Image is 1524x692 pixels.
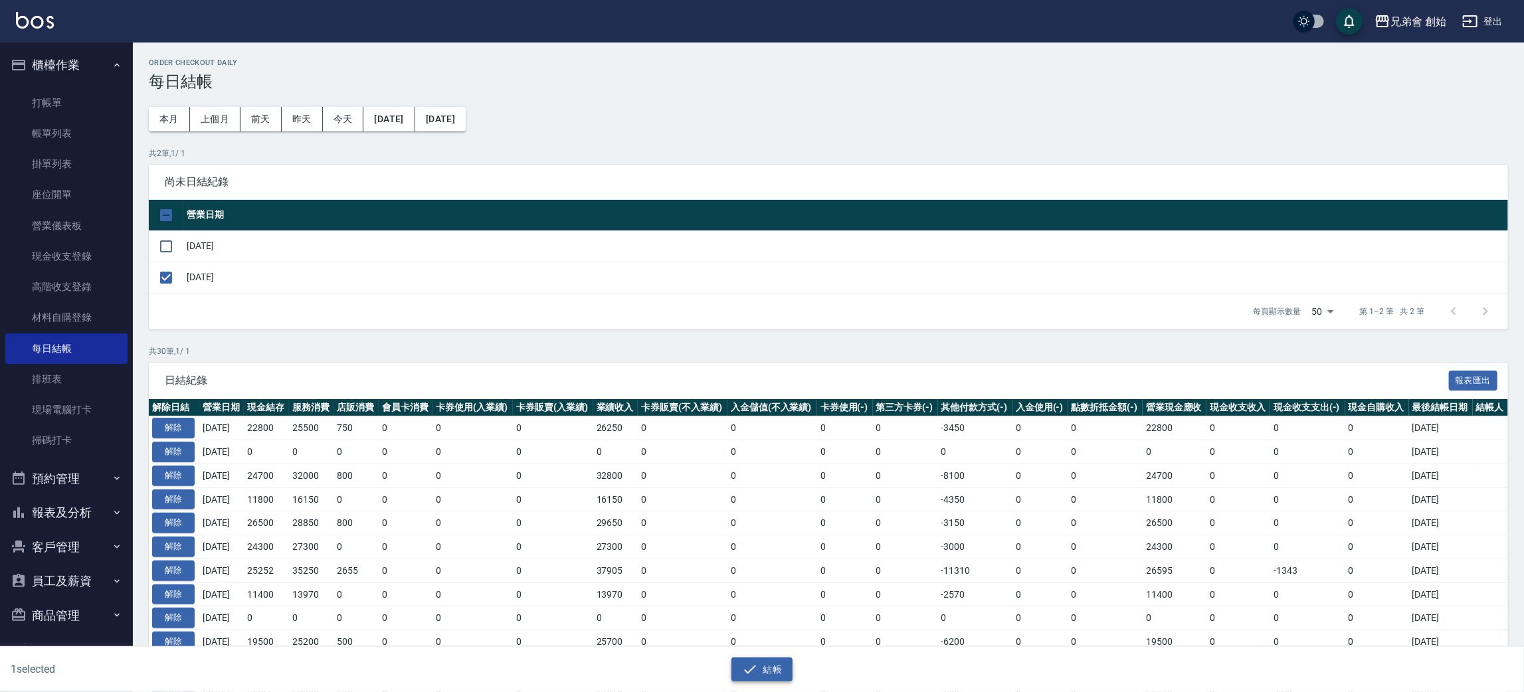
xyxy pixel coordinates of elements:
td: 0 [433,416,514,440]
td: 0 [817,440,873,464]
td: 32000 [289,464,333,487]
td: 0 [1345,416,1409,440]
h6: 1 selected [11,661,379,677]
th: 卡券使用(-) [817,399,873,416]
td: 0 [1345,440,1409,464]
td: 19500 [244,630,288,654]
a: 排班表 [5,364,128,394]
td: 0 [638,630,727,654]
button: 報表匯出 [1449,371,1498,391]
td: [DATE] [1409,464,1473,487]
td: 0 [938,606,1012,630]
th: 店販消費 [333,399,378,416]
td: 0 [1068,559,1143,582]
td: 800 [333,511,378,535]
td: 16150 [289,487,333,511]
td: 0 [1206,440,1270,464]
td: 29650 [593,511,638,535]
td: 0 [638,606,727,630]
td: 24300 [244,535,288,559]
td: 0 [379,535,433,559]
td: 0 [244,606,288,630]
td: 0 [433,535,514,559]
td: 0 [1068,511,1143,535]
td: 0 [1206,606,1270,630]
a: 掃碼打卡 [5,425,128,456]
td: 0 [1012,559,1068,582]
td: 0 [289,606,333,630]
td: 28850 [289,511,333,535]
td: 35250 [289,559,333,582]
td: [DATE] [1409,416,1473,440]
td: [DATE] [1409,606,1473,630]
td: [DATE] [199,440,244,464]
td: 0 [379,416,433,440]
td: 0 [513,630,593,654]
td: 0 [638,511,727,535]
td: 0 [379,606,433,630]
td: 0 [593,606,638,630]
td: [DATE] [199,464,244,487]
button: 前天 [240,107,282,131]
th: 點數折抵金額(-) [1068,399,1143,416]
td: -3450 [938,416,1012,440]
td: [DATE] [199,582,244,606]
button: 解除 [152,584,195,605]
td: 0 [727,606,817,630]
td: 0 [873,559,938,582]
th: 卡券使用(入業績) [433,399,514,416]
td: 0 [513,416,593,440]
td: 0 [244,440,288,464]
button: 櫃檯作業 [5,48,128,82]
td: 0 [1143,606,1206,630]
td: 0 [379,582,433,606]
td: 0 [727,559,817,582]
td: 0 [1345,535,1409,559]
td: [DATE] [1409,535,1473,559]
td: 0 [1270,535,1345,559]
td: 0 [1345,630,1409,654]
p: 共 30 筆, 1 / 1 [149,345,1508,357]
button: 本月 [149,107,190,131]
td: 0 [1345,487,1409,511]
button: [DATE] [363,107,415,131]
td: 0 [333,440,378,464]
td: 0 [513,440,593,464]
th: 卡券販賣(不入業績) [638,399,727,416]
td: 0 [817,582,873,606]
td: [DATE] [1409,487,1473,511]
td: 26595 [1143,559,1206,582]
td: 0 [638,440,727,464]
span: 尚未日結紀錄 [165,175,1492,189]
td: 0 [433,511,514,535]
button: 員工及薪資 [5,564,128,598]
td: 0 [433,440,514,464]
td: -6200 [938,630,1012,654]
td: 0 [817,630,873,654]
td: 0 [873,630,938,654]
td: 0 [873,535,938,559]
td: 27300 [289,535,333,559]
td: 0 [1270,630,1345,654]
td: 0 [1068,487,1143,511]
a: 現金收支登錄 [5,241,128,272]
td: -4350 [938,487,1012,511]
td: 0 [1345,606,1409,630]
td: 0 [1012,464,1068,487]
p: 共 2 筆, 1 / 1 [149,147,1508,159]
td: 0 [1068,535,1143,559]
td: 37905 [593,559,638,582]
a: 現場電腦打卡 [5,394,128,425]
td: [DATE] [1409,630,1473,654]
td: 0 [1206,630,1270,654]
button: [DATE] [415,107,466,131]
td: 0 [513,582,593,606]
th: 現金收支支出(-) [1270,399,1345,416]
h3: 每日結帳 [149,72,1508,91]
td: 0 [333,487,378,511]
td: 0 [1206,464,1270,487]
td: 0 [1068,606,1143,630]
img: Logo [16,12,54,29]
td: 0 [433,582,514,606]
button: 解除 [152,466,195,486]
